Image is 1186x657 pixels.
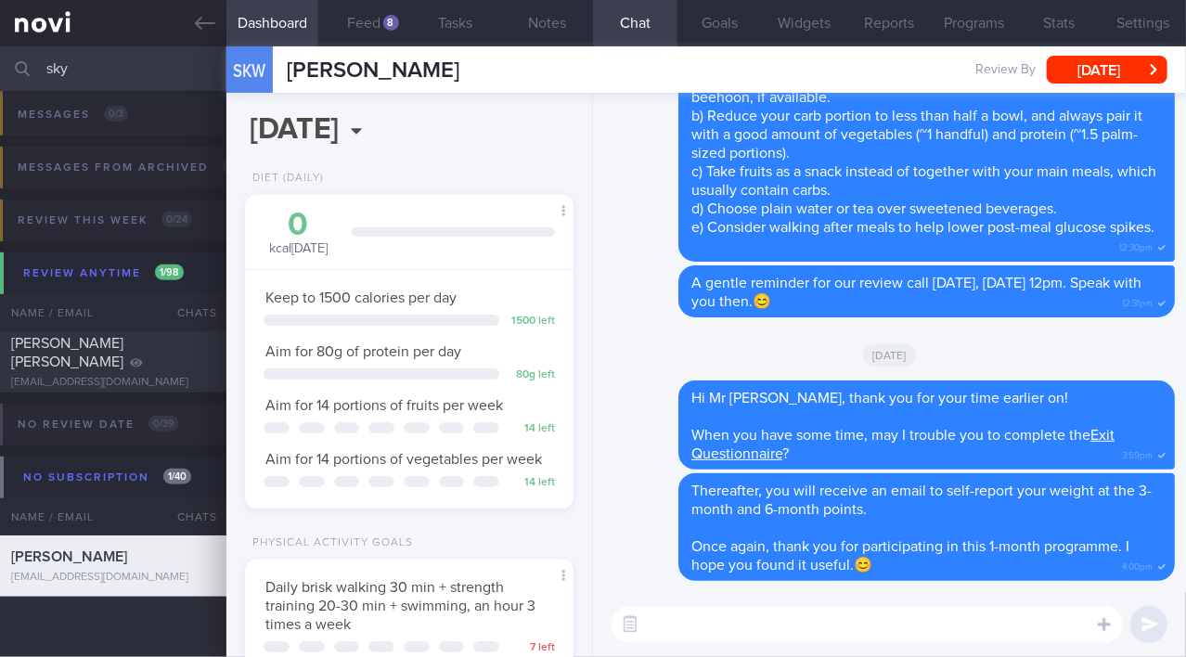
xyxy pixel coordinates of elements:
[11,549,127,564] span: [PERSON_NAME]
[691,220,1154,235] span: e) Consider walking after meals to help lower post-meal glucose spikes.
[1047,56,1167,84] button: [DATE]
[13,412,184,437] div: No review date
[19,261,188,286] div: Review anytime
[265,344,461,359] span: Aim for 80g of protein per day
[691,109,1142,161] span: b) Reduce your carb portion to less than half a bowl, and always pair it with a good amount of ve...
[265,452,542,467] span: Aim for 14 portions of vegetables per week
[975,62,1036,79] span: Review By
[245,536,413,550] div: Physical Activity Goals
[19,465,196,490] div: No subscription
[161,212,192,227] span: 0 / 24
[863,344,916,367] span: [DATE]
[509,641,555,655] div: 7 left
[265,398,503,413] span: Aim for 14 portions of fruits per week
[1122,292,1153,310] span: 12:31pm
[223,159,238,174] span: 0
[509,315,555,328] div: 1500 left
[691,391,1068,406] span: Hi Mr [PERSON_NAME], thank you for your time earlier on!
[148,416,179,432] span: 0 / 39
[163,469,191,484] span: 1 / 40
[11,571,215,585] div: [EMAIL_ADDRESS][DOMAIN_NAME]
[691,428,1115,461] span: When you have some time, may I trouble you to complete the ?
[265,290,457,305] span: Keep to 1500 calories per day
[13,155,243,180] div: Messages from Archived
[1122,444,1153,462] span: 3:59pm
[152,498,226,535] div: Chats
[509,422,555,436] div: 14 left
[13,102,133,127] div: Messages
[1119,237,1153,254] span: 12:30pm
[152,294,226,331] div: Chats
[222,35,277,107] div: SKW
[155,264,184,280] span: 1 / 98
[383,15,399,31] div: 8
[245,172,324,186] div: Diet (Daily)
[1122,556,1153,573] span: 4:00pm
[11,376,215,390] div: [EMAIL_ADDRESS][DOMAIN_NAME]
[104,106,128,122] span: 0 / 3
[691,164,1156,198] span: c) Take fruits as a snack instead of together with your main meals, which usually contain carbs.
[287,59,459,82] span: [PERSON_NAME]
[509,368,555,382] div: 80 g left
[11,336,123,369] span: [PERSON_NAME] [PERSON_NAME]
[264,209,333,258] div: kcal [DATE]
[691,276,1141,309] span: A gentle reminder for our review call [DATE], [DATE] 12pm. Speak with you then.😊
[691,201,1057,216] span: d) Choose plain water or tea over sweetened beverages.
[13,208,197,233] div: Review this week
[509,476,555,490] div: 14 left
[691,539,1129,573] span: Once again, thank you for participating in this 1-month programme. I hope you found it useful.😊
[265,580,535,632] span: Daily brisk walking 30 min + strength training 20-30 min + swimming, an hour 3 times a week
[264,209,333,241] div: 0
[691,483,1152,517] span: Thereafter, you will receive an email to self-report your weight at the 3-month and 6-month points.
